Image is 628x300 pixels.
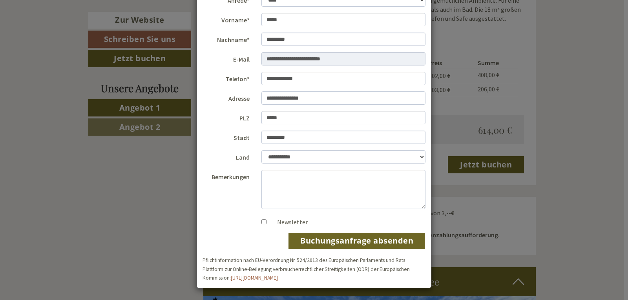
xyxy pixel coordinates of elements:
button: Buchungsanfrage absenden [288,233,425,249]
a: [URL][DOMAIN_NAME] [231,275,278,281]
label: Bemerkungen [197,170,256,182]
button: Senden [255,203,309,220]
label: E-Mail [197,52,256,64]
label: PLZ [197,111,256,123]
label: Vorname* [197,13,256,25]
div: [GEOGRAPHIC_DATA] [12,23,121,29]
label: Telefon* [197,72,256,84]
small: Pflichtinformation nach EU-Verordnung Nr. 524/2013 des Europäischen Parlaments und Rats Plattform... [203,257,410,282]
label: Newsletter [269,218,308,227]
div: Sonntag [137,6,173,19]
label: Land [197,150,256,162]
small: 11:02 [12,38,121,44]
label: Adresse [197,91,256,103]
label: Stadt [197,131,256,142]
label: Nachname* [197,33,256,44]
div: Guten Tag, wie können wir Ihnen helfen? [6,21,125,45]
